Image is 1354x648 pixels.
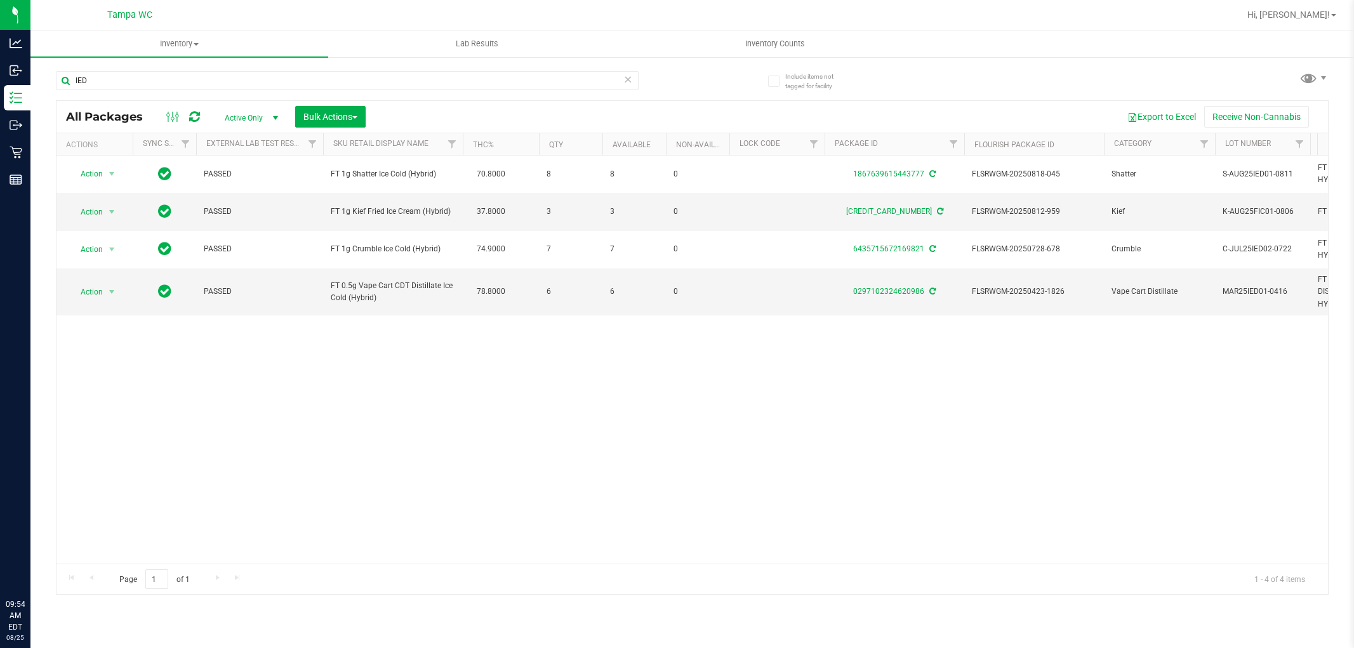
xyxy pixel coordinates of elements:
span: Bulk Actions [303,112,357,122]
span: 3 [610,206,658,218]
a: Sku Retail Display Name [333,139,428,148]
span: In Sync [158,240,171,258]
span: select [104,165,120,183]
span: Inventory Counts [728,38,822,50]
a: THC% [473,140,494,149]
a: Filter [302,133,323,155]
span: Include items not tagged for facility [785,72,849,91]
a: Package ID [835,139,878,148]
span: Sync from Compliance System [935,207,943,216]
a: Filter [175,133,196,155]
span: PASSED [204,206,315,218]
inline-svg: Reports [10,173,22,186]
span: Sync from Compliance System [927,244,936,253]
span: 7 [610,243,658,255]
span: Clear [624,71,633,88]
inline-svg: Retail [10,146,22,159]
a: Sync Status [143,139,192,148]
span: All Packages [66,110,156,124]
div: Actions [66,140,128,149]
span: 6 [610,286,658,298]
span: Sync from Compliance System [927,169,936,178]
a: Filter [442,133,463,155]
a: Filter [804,133,825,155]
a: Filter [1194,133,1215,155]
span: 8 [547,168,595,180]
span: Kief [1112,206,1207,218]
span: S-AUG25IED01-0811 [1223,168,1303,180]
span: Shatter [1112,168,1207,180]
span: FLSRWGM-20250728-678 [972,243,1096,255]
span: 3 [547,206,595,218]
span: FT 1g Crumble Ice Cold (Hybrid) [331,243,455,255]
span: select [104,283,120,301]
span: 78.8000 [470,282,512,301]
span: Lab Results [439,38,515,50]
button: Export to Excel [1119,106,1204,128]
a: Filter [1289,133,1310,155]
span: Tampa WC [107,10,152,20]
a: Category [1114,139,1152,148]
span: FT 1g Kief Fried Ice Cream (Hybrid) [331,206,455,218]
span: In Sync [158,202,171,220]
a: Lab Results [328,30,626,57]
span: In Sync [158,282,171,300]
span: 37.8000 [470,202,512,221]
span: FLSRWGM-20250818-045 [972,168,1096,180]
span: PASSED [204,243,315,255]
span: C-JUL25IED02-0722 [1223,243,1303,255]
span: 74.9000 [470,240,512,258]
a: Inventory Counts [626,30,924,57]
a: Available [613,140,651,149]
a: Inventory [30,30,328,57]
a: 0297102324620986 [853,287,924,296]
span: 7 [547,243,595,255]
a: Non-Available [676,140,733,149]
a: 6435715672169821 [853,244,924,253]
span: 0 [674,168,722,180]
inline-svg: Analytics [10,37,22,50]
span: MAR25IED01-0416 [1223,286,1303,298]
p: 08/25 [6,633,25,642]
span: FLSRWGM-20250812-959 [972,206,1096,218]
span: select [104,203,120,221]
a: Qty [549,140,563,149]
a: Filter [943,133,964,155]
span: FLSRWGM-20250423-1826 [972,286,1096,298]
span: Action [69,283,103,301]
span: PASSED [204,168,315,180]
inline-svg: Inventory [10,91,22,104]
span: FT 0.5g Vape Cart CDT Distillate Ice Cold (Hybrid) [331,280,455,304]
span: Page of 1 [109,569,200,589]
span: FT 1g Shatter Ice Cold (Hybrid) [331,168,455,180]
span: 0 [674,206,722,218]
span: select [104,241,120,258]
a: Lot Number [1225,139,1271,148]
a: Flourish Package ID [974,140,1054,149]
span: 8 [610,168,658,180]
span: 0 [674,286,722,298]
a: 1867639615443777 [853,169,924,178]
a: [CREDIT_CARD_NUMBER] [846,207,932,216]
inline-svg: Inbound [10,64,22,77]
span: Inventory [30,38,328,50]
button: Receive Non-Cannabis [1204,106,1309,128]
span: 6 [547,286,595,298]
span: Action [69,241,103,258]
button: Bulk Actions [295,106,366,128]
iframe: Resource center [13,546,51,585]
input: 1 [145,569,168,589]
iframe: Resource center unread badge [37,545,53,560]
span: 0 [674,243,722,255]
span: Crumble [1112,243,1207,255]
span: Action [69,165,103,183]
p: 09:54 AM EDT [6,598,25,633]
span: Hi, [PERSON_NAME]! [1247,10,1330,20]
span: PASSED [204,286,315,298]
span: Vape Cart Distillate [1112,286,1207,298]
span: 1 - 4 of 4 items [1244,569,1315,588]
span: Action [69,203,103,221]
a: Lock Code [740,139,780,148]
span: In Sync [158,165,171,183]
span: Sync from Compliance System [927,287,936,296]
